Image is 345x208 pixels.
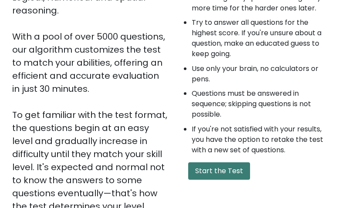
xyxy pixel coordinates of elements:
[188,162,250,180] button: Start the Test
[192,64,333,84] li: Use only your brain, no calculators or pens.
[192,124,333,155] li: If you're not satisfied with your results, you have the option to retake the test with a new set ...
[192,88,333,120] li: Questions must be answered in sequence; skipping questions is not possible.
[192,17,333,59] li: Try to answer all questions for the highest score. If you're unsure about a question, make an edu...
